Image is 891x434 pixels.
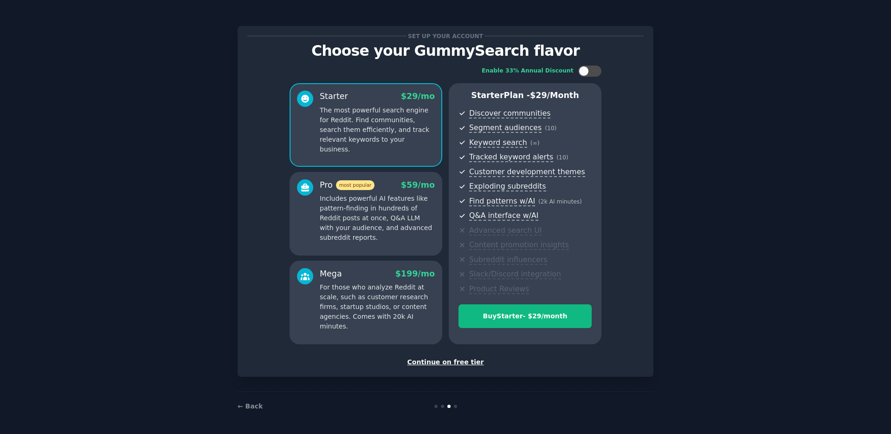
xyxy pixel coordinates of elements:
[247,357,644,367] div: Continue on free tier
[556,154,568,161] span: ( 10 )
[469,211,538,221] span: Q&A interface w/AI
[482,67,574,75] div: Enable 33% Annual Discount
[469,167,585,177] span: Customer development themes
[538,198,582,205] span: ( 2k AI minutes )
[238,402,263,410] a: ← Back
[458,90,592,101] p: Starter Plan -
[320,91,348,102] div: Starter
[247,43,644,59] p: Choose your GummySearch flavor
[469,226,542,236] span: Advanced search UI
[320,283,435,331] p: For those who analyze Reddit at scale, such as customer research firms, startup studios, or conte...
[545,125,556,132] span: ( 10 )
[469,182,546,191] span: Exploding subreddits
[469,152,553,162] span: Tracked keyword alerts
[320,194,435,243] p: Includes powerful AI features like pattern-finding in hundreds of Reddit posts at once, Q&A LLM w...
[469,138,527,148] span: Keyword search
[320,105,435,154] p: The most powerful search engine for Reddit. Find communities, search them efficiently, and track ...
[336,180,375,190] span: most popular
[320,268,342,280] div: Mega
[320,179,374,191] div: Pro
[395,269,435,278] span: $ 199 /mo
[407,31,485,41] span: Set up your account
[469,270,561,279] span: Slack/Discord integration
[469,197,535,206] span: Find patterns w/AI
[469,109,550,118] span: Discover communities
[469,240,569,250] span: Content promotion insights
[469,284,529,294] span: Product Reviews
[530,140,540,146] span: ( ∞ )
[401,92,435,101] span: $ 29 /mo
[469,123,542,133] span: Segment audiences
[530,91,579,100] span: $ 29 /month
[469,255,547,265] span: Subreddit influencers
[401,180,435,190] span: $ 59 /mo
[458,304,592,328] button: BuyStarter- $29/month
[459,311,591,321] div: Buy Starter - $ 29 /month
